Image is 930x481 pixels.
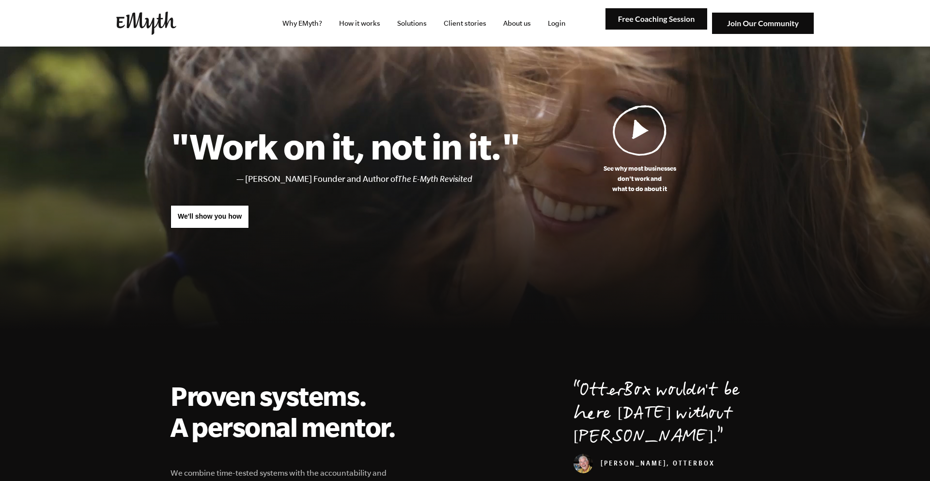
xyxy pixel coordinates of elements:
[170,205,249,228] a: We'll show you how
[712,13,814,34] img: Join Our Community
[573,461,715,468] cite: [PERSON_NAME], OtterBox
[882,434,930,481] iframe: Chat Widget
[170,125,520,167] h1: "Work on it, not in it."
[178,212,242,220] span: We'll show you how
[573,454,593,473] img: Curt Richardson, OtterBox
[116,12,176,35] img: EMyth
[170,380,407,442] h2: Proven systems. A personal mentor.
[613,105,667,156] img: Play Video
[520,163,759,194] p: See why most businesses don't work and what to do about it
[573,380,759,450] p: OtterBox wouldn't be here [DATE] without [PERSON_NAME].
[520,105,759,194] a: See why most businessesdon't work andwhat to do about it
[605,8,707,30] img: Free Coaching Session
[245,172,520,186] li: [PERSON_NAME] Founder and Author of
[398,174,472,184] i: The E-Myth Revisited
